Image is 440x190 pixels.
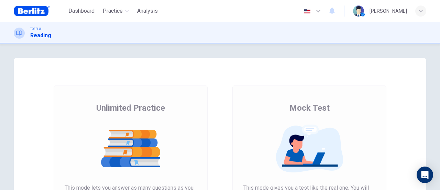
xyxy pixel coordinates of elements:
div: [PERSON_NAME] [370,7,407,15]
span: Analysis [137,7,158,15]
a: Berlitz Brasil logo [14,4,66,18]
span: Mock Test [289,102,330,113]
img: en [303,9,311,14]
img: Profile picture [353,6,364,17]
h1: Reading [30,31,51,40]
button: Analysis [134,5,161,17]
div: Open Intercom Messenger [417,167,433,183]
img: Berlitz Brasil logo [14,4,50,18]
span: Dashboard [68,7,95,15]
button: Practice [100,5,132,17]
span: TOEFL® [30,27,41,31]
span: Practice [103,7,123,15]
span: Unlimited Practice [96,102,165,113]
button: Dashboard [66,5,97,17]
